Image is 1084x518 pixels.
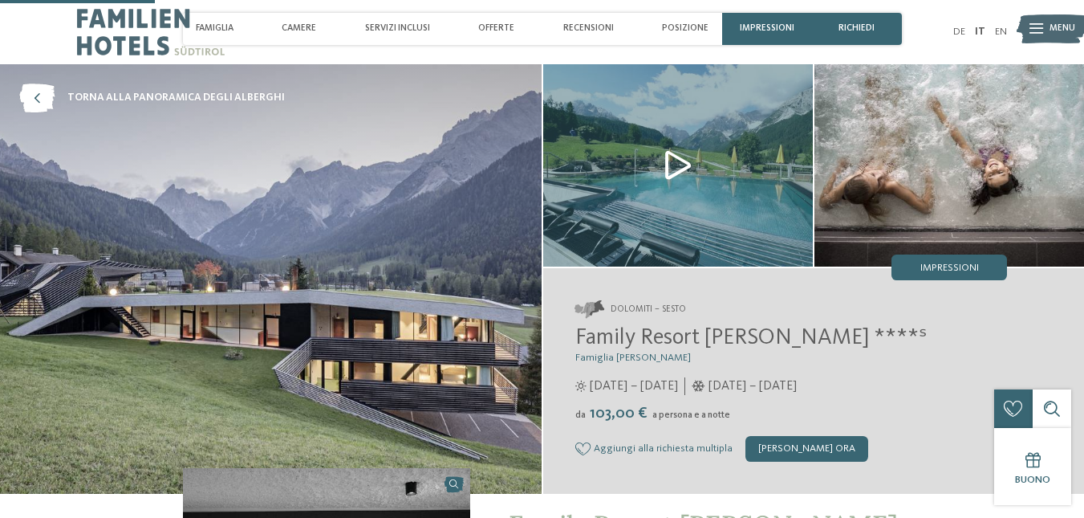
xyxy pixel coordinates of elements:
[1015,475,1050,485] span: Buono
[67,91,285,105] span: torna alla panoramica degli alberghi
[953,27,965,37] a: DE
[692,381,705,392] i: Orari d'apertura inverno
[975,27,985,37] a: IT
[590,377,678,395] span: [DATE] – [DATE]
[587,406,651,422] span: 103,00 €
[575,353,691,363] span: Famiglia [PERSON_NAME]
[652,410,730,420] span: a persona e a notte
[543,64,813,267] img: Il nostro family hotel a Sesto, il vostro rifugio sulle Dolomiti.
[994,428,1071,505] a: Buono
[708,377,797,395] span: [DATE] – [DATE]
[594,443,733,455] span: Aggiungi alla richiesta multipla
[575,381,587,392] i: Orari d'apertura estate
[745,436,868,462] div: [PERSON_NAME] ora
[920,263,979,274] span: Impressioni
[19,84,285,112] a: torna alla panoramica degli alberghi
[814,64,1084,267] img: Il nostro family hotel a Sesto, il vostro rifugio sulle Dolomiti.
[995,27,1007,37] a: EN
[575,410,586,420] span: da
[611,304,686,316] span: Dolomiti – Sesto
[1049,22,1075,35] span: Menu
[575,327,927,349] span: Family Resort [PERSON_NAME] ****ˢ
